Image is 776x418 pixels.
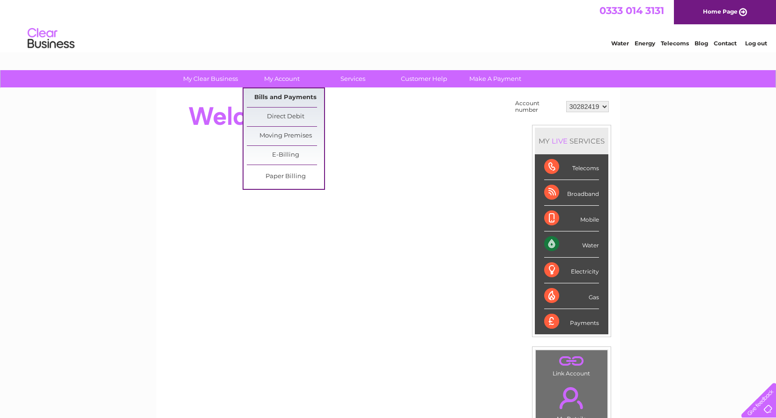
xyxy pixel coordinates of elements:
[544,283,599,309] div: Gas
[172,70,249,87] a: My Clear Business
[167,5,610,45] div: Clear Business is a trading name of Verastar Limited (registered in [GEOGRAPHIC_DATA] No. 3667643...
[599,5,664,16] a: 0333 014 3131
[544,231,599,257] div: Water
[544,180,599,206] div: Broadband
[535,350,608,379] td: Link Account
[544,258,599,283] div: Electricity
[247,88,324,107] a: Bills and Payments
[247,146,324,165] a: E-Billing
[550,137,569,145] div: LIVE
[538,382,605,414] a: .
[27,24,75,53] img: logo.png
[314,70,392,87] a: Services
[247,108,324,126] a: Direct Debit
[513,98,564,115] td: Account number
[535,128,608,154] div: MY SERVICES
[661,40,689,47] a: Telecoms
[457,70,534,87] a: Make A Payment
[635,40,655,47] a: Energy
[247,167,324,186] a: Paper Billing
[385,70,463,87] a: Customer Help
[243,70,320,87] a: My Account
[247,127,324,145] a: Moving Premises
[544,206,599,231] div: Mobile
[544,154,599,180] div: Telecoms
[695,40,708,47] a: Blog
[544,309,599,334] div: Payments
[714,40,737,47] a: Contact
[611,40,629,47] a: Water
[745,40,767,47] a: Log out
[538,353,605,369] a: .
